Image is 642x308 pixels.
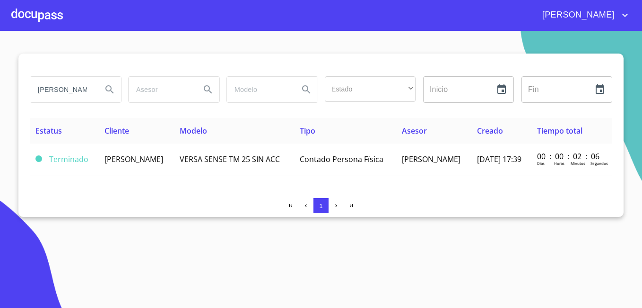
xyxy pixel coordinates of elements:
[535,8,631,23] button: account of current user
[300,154,383,164] span: Contado Persona Física
[180,154,280,164] span: VERSA SENSE TM 25 SIN ACC
[402,154,460,164] span: [PERSON_NAME]
[537,151,601,162] p: 00 : 00 : 02 : 06
[129,77,193,102] input: search
[477,126,503,136] span: Creado
[554,161,564,166] p: Horas
[535,8,619,23] span: [PERSON_NAME]
[98,78,121,101] button: Search
[227,77,291,102] input: search
[402,126,427,136] span: Asesor
[477,154,521,164] span: [DATE] 17:39
[319,202,322,209] span: 1
[537,126,582,136] span: Tiempo total
[590,161,608,166] p: Segundos
[300,126,315,136] span: Tipo
[104,154,163,164] span: [PERSON_NAME]
[180,126,207,136] span: Modelo
[197,78,219,101] button: Search
[313,198,329,213] button: 1
[537,161,545,166] p: Dias
[571,161,585,166] p: Minutos
[30,77,95,102] input: search
[325,76,416,102] div: ​
[295,78,318,101] button: Search
[49,154,88,164] span: Terminado
[35,126,62,136] span: Estatus
[104,126,129,136] span: Cliente
[35,155,42,162] span: Terminado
